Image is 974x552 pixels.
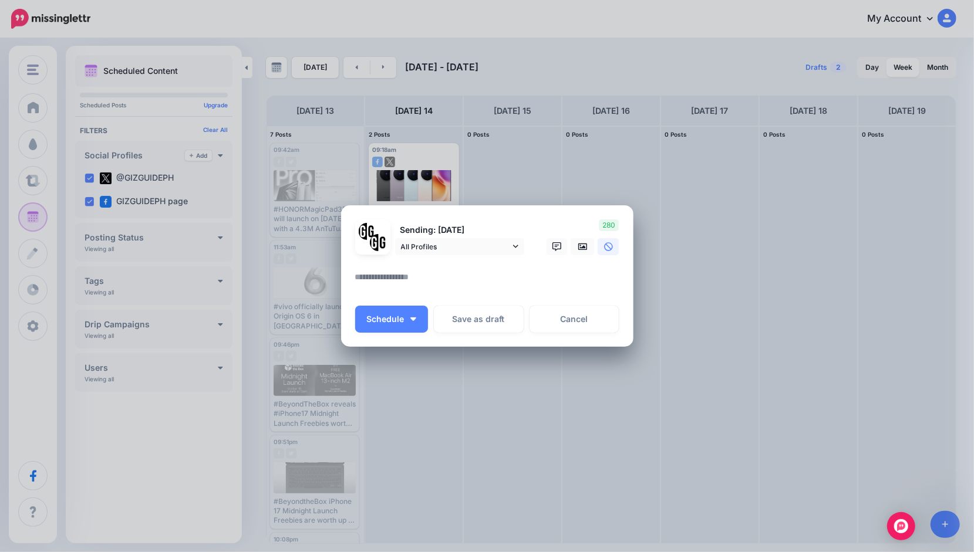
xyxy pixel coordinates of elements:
[887,512,915,540] div: Open Intercom Messenger
[370,234,387,251] img: JT5sWCfR-79925.png
[434,306,524,333] button: Save as draft
[367,315,405,323] span: Schedule
[395,238,524,255] a: All Profiles
[599,219,619,231] span: 280
[530,306,619,333] a: Cancel
[395,223,524,237] p: Sending: [DATE]
[355,306,428,333] button: Schedule
[359,223,376,240] img: 353459792_649996473822713_4483302954317148903_n-bsa138318.png
[410,317,416,321] img: arrow-down-white.png
[401,241,510,253] span: All Profiles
